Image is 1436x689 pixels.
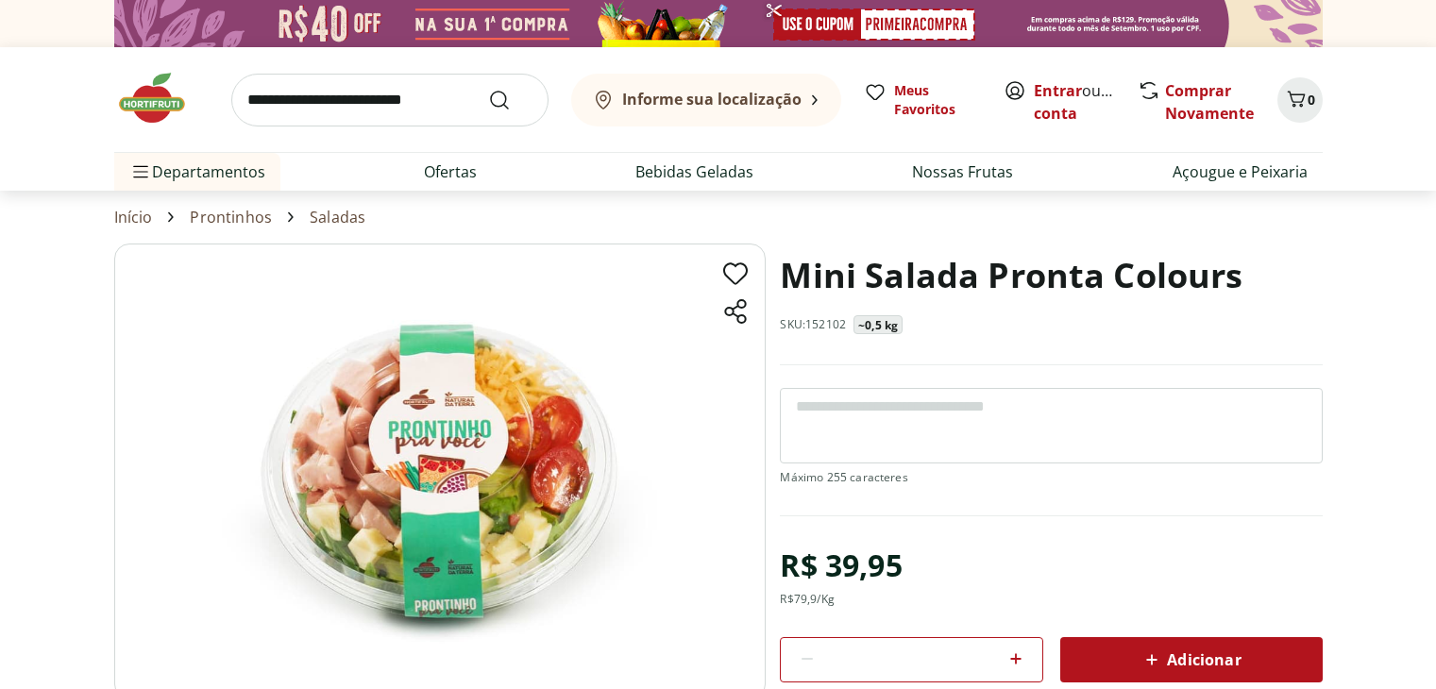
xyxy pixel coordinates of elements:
a: Nossas Frutas [912,160,1013,183]
button: Menu [129,149,152,194]
a: Início [114,209,153,226]
div: R$ 39,95 [780,539,902,592]
img: Hortifruti [114,70,209,126]
span: Meus Favoritos [894,81,981,119]
a: Criar conta [1034,80,1138,124]
span: Adicionar [1140,648,1241,671]
button: Adicionar [1060,637,1323,682]
a: Ofertas [424,160,477,183]
a: Bebidas Geladas [635,160,753,183]
a: Açougue e Peixaria [1173,160,1308,183]
a: Meus Favoritos [864,81,981,119]
button: Submit Search [488,89,533,111]
p: ~0,5 kg [858,318,898,333]
a: Saladas [310,209,365,226]
input: search [231,74,549,126]
span: ou [1034,79,1118,125]
span: Departamentos [129,149,265,194]
a: Prontinhos [190,209,272,226]
button: Carrinho [1277,77,1323,123]
h1: Mini Salada Pronta Colours [780,244,1242,308]
span: 0 [1308,91,1315,109]
button: Informe sua localização [571,74,841,126]
a: Comprar Novamente [1165,80,1254,124]
b: Informe sua localização [622,89,802,109]
a: Entrar [1034,80,1082,101]
p: SKU: 152102 [780,317,846,332]
div: R$ 79,9 /Kg [780,592,834,607]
